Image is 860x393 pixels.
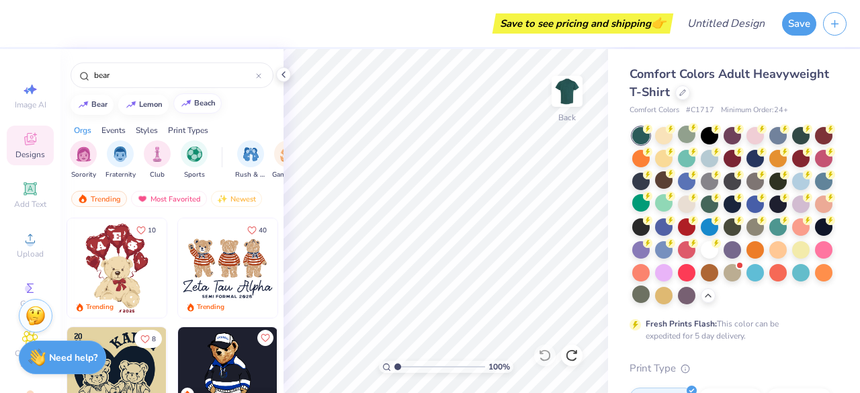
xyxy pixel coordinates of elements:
button: filter button [70,140,97,180]
span: Comfort Colors Adult Heavyweight T-Shirt [630,66,829,100]
span: Sorority [71,170,96,180]
button: filter button [235,140,266,180]
div: Events [101,124,126,136]
strong: Need help? [49,351,97,364]
div: Newest [211,191,262,207]
span: 10 [148,227,156,234]
img: Rush & Bid Image [243,146,259,162]
div: Most Favorited [131,191,207,207]
span: Club [150,170,165,180]
img: Back [554,78,580,105]
img: Club Image [150,146,165,162]
button: beach [173,93,222,114]
button: Like [130,221,162,239]
div: Trending [86,302,114,312]
span: Add Text [14,199,46,210]
div: filter for Sports [181,140,208,180]
img: trend_line.gif [126,101,136,109]
div: Trending [71,191,127,207]
img: d12c9beb-9502-45c7-ae94-40b97fdd6040 [277,218,376,318]
span: Upload [17,249,44,259]
span: 100 % [488,361,510,373]
div: Trending [197,302,224,312]
button: filter button [105,140,136,180]
button: Like [257,330,273,346]
div: Print Type [630,361,833,376]
span: # C1717 [686,105,714,116]
img: a3be6b59-b000-4a72-aad0-0c575b892a6b [178,218,277,318]
button: Save [782,12,816,36]
div: filter for Rush & Bid [235,140,266,180]
div: Back [558,112,576,124]
img: most_fav.gif [137,194,148,204]
div: Orgs [74,124,91,136]
span: Rush & Bid [235,170,266,180]
img: Newest.gif [217,194,228,204]
img: trend_line.gif [181,99,191,107]
button: filter button [272,140,303,180]
button: filter button [181,140,208,180]
span: 👉 [651,15,666,31]
div: beach [194,99,216,107]
span: 8 [152,336,156,343]
span: Designs [15,149,45,160]
div: This color can be expedited for 5 day delivery. [646,318,811,342]
img: Fraternity Image [113,146,128,162]
span: Fraternity [105,170,136,180]
div: Save to see pricing and shipping [496,13,670,34]
span: Sports [184,170,205,180]
div: Styles [136,124,158,136]
button: filter button [144,140,171,180]
span: Clipart & logos [7,348,54,369]
img: Game Day Image [280,146,296,162]
div: filter for Game Day [272,140,303,180]
div: filter for Fraternity [105,140,136,180]
img: e74243e0-e378-47aa-a400-bc6bcb25063a [166,218,265,318]
button: Like [241,221,273,239]
div: filter for Club [144,140,171,180]
input: Try "Alpha" [93,69,256,82]
img: Sorority Image [76,146,91,162]
input: Untitled Design [677,10,775,37]
strong: Fresh Prints Flash: [646,318,717,329]
img: Sports Image [187,146,202,162]
img: trend_line.gif [78,101,89,109]
span: Image AI [15,99,46,110]
div: lemon [139,101,163,108]
span: Greek [20,298,41,309]
span: Comfort Colors [630,105,679,116]
span: Minimum Order: 24 + [721,105,788,116]
img: trending.gif [77,194,88,204]
div: filter for Sorority [70,140,97,180]
button: lemon [118,95,169,115]
button: Like [134,330,162,348]
div: bear [91,101,107,108]
button: bear [71,95,114,115]
span: 40 [259,227,267,234]
span: Game Day [272,170,303,180]
div: Print Types [168,124,208,136]
img: 587403a7-0594-4a7f-b2bd-0ca67a3ff8dd [67,218,167,318]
